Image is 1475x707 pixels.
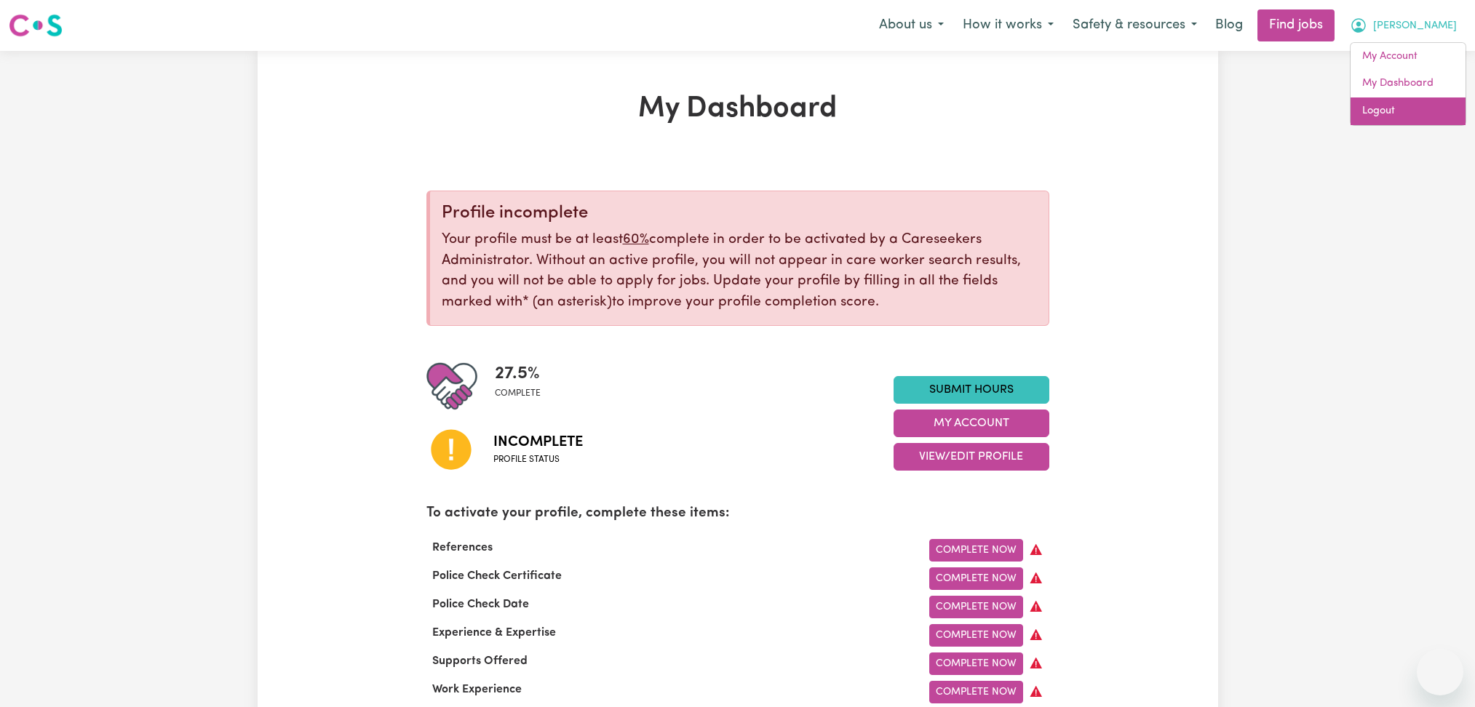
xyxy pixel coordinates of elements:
[426,503,1049,524] p: To activate your profile, complete these items:
[426,684,528,695] span: Work Experience
[870,10,953,41] button: About us
[426,599,535,610] span: Police Check Date
[894,376,1049,404] a: Submit Hours
[442,203,1037,224] div: Profile incomplete
[1351,43,1466,71] a: My Account
[9,9,63,42] a: Careseekers logo
[1206,9,1252,41] a: Blog
[929,681,1023,703] a: Complete Now
[9,12,63,39] img: Careseekers logo
[929,596,1023,618] a: Complete Now
[1350,42,1466,126] div: My Account
[495,361,541,387] span: 27.5 %
[426,92,1049,127] h1: My Dashboard
[426,627,562,639] span: Experience & Expertise
[894,410,1049,437] button: My Account
[426,570,568,582] span: Police Check Certificate
[1351,70,1466,97] a: My Dashboard
[493,431,583,453] span: Incomplete
[894,443,1049,471] button: View/Edit Profile
[522,295,612,309] span: an asterisk
[929,539,1023,562] a: Complete Now
[929,567,1023,590] a: Complete Now
[953,10,1063,41] button: How it works
[442,230,1037,313] p: Your profile must be at least complete in order to be activated by a Careseekers Administrator. W...
[1417,649,1463,695] iframe: Button to launch messaging window
[426,655,533,667] span: Supports Offered
[1351,97,1466,125] a: Logout
[929,652,1023,675] a: Complete Now
[1063,10,1206,41] button: Safety & resources
[495,361,552,412] div: Profile completeness: 27.5%
[1340,10,1466,41] button: My Account
[495,387,541,400] span: complete
[493,453,583,466] span: Profile status
[623,233,649,247] u: 60%
[1257,9,1335,41] a: Find jobs
[1373,18,1457,34] span: [PERSON_NAME]
[426,542,498,554] span: References
[929,624,1023,647] a: Complete Now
